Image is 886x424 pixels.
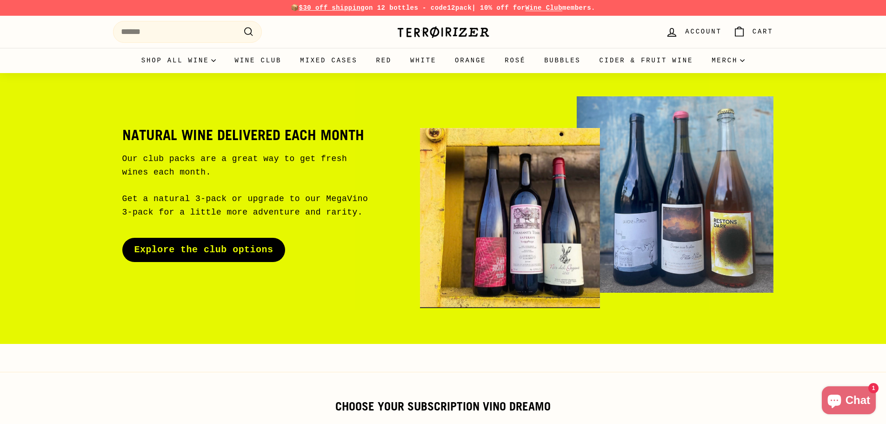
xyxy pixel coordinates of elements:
[753,27,773,37] span: Cart
[122,152,369,219] p: Our club packs are a great way to get fresh wines each month. Get a natural 3-pack or upgrade to ...
[727,18,779,46] a: Cart
[702,48,754,73] summary: Merch
[122,238,286,262] a: Explore the club options
[113,3,773,13] p: 📦 on 12 bottles - code | 10% off for members.
[132,48,226,73] summary: Shop all wine
[122,127,369,143] h2: Natural wine delivered each month
[590,48,703,73] a: Cider & Fruit Wine
[819,386,879,417] inbox-online-store-chat: Shopify online store chat
[685,27,721,37] span: Account
[525,4,562,12] a: Wine Club
[401,48,446,73] a: White
[366,48,401,73] a: Red
[94,48,792,73] div: Primary
[291,48,366,73] a: Mixed Cases
[535,48,590,73] a: Bubbles
[225,48,291,73] a: Wine Club
[660,18,727,46] a: Account
[447,4,472,12] strong: 12pack
[495,48,535,73] a: Rosé
[446,48,495,73] a: Orange
[299,4,365,12] span: $30 off shipping
[113,400,773,413] h2: Choose your subscription vino dreamo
